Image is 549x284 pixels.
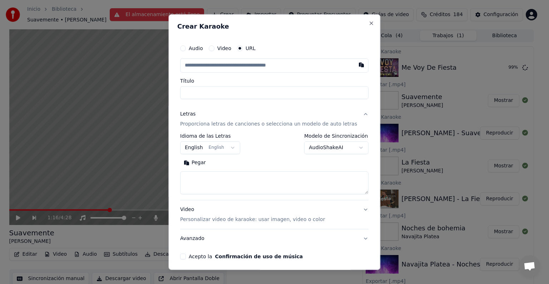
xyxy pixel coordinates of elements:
label: URL [246,46,256,51]
button: LetrasProporciona letras de canciones o selecciona un modelo de auto letras [180,105,369,133]
p: Personalizar video de karaoke: usar imagen, video o color [180,216,325,223]
p: Proporciona letras de canciones o selecciona un modelo de auto letras [180,121,357,128]
div: Letras [180,111,196,118]
div: LetrasProporciona letras de canciones o selecciona un modelo de auto letras [180,133,369,200]
label: Video [217,46,231,51]
div: Video [180,206,325,223]
label: Título [180,78,369,83]
button: Pegar [180,157,209,168]
button: Avanzado [180,229,369,248]
button: Acepto la [215,254,303,259]
label: Modelo de Sincronización [305,133,369,138]
button: VideoPersonalizar video de karaoke: usar imagen, video o color [180,200,369,229]
label: Audio [189,46,203,51]
label: Idioma de las Letras [180,133,240,138]
label: Acepto la [189,254,303,259]
h2: Crear Karaoke [177,23,371,30]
